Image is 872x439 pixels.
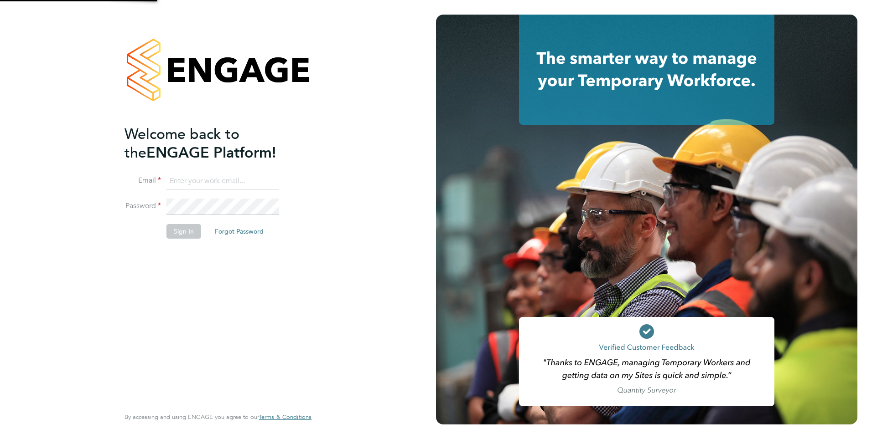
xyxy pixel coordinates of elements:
span: Welcome back to the [125,125,239,162]
h2: ENGAGE Platform! [125,125,302,162]
label: Email [125,176,161,185]
input: Enter your work email... [166,173,279,189]
label: Password [125,201,161,211]
button: Sign In [166,224,201,239]
a: Terms & Conditions [259,413,311,421]
button: Forgot Password [208,224,271,239]
span: By accessing and using ENGAGE you agree to our [125,413,311,421]
span: Terms & Conditions [259,413,311,421]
